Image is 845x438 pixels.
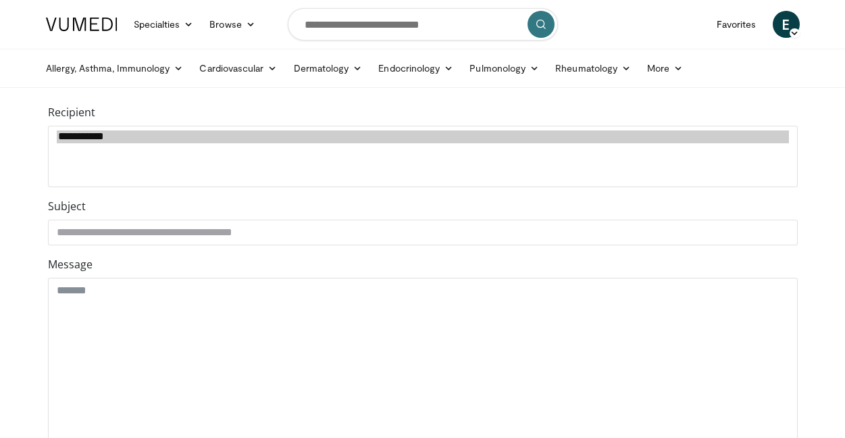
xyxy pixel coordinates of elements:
[126,11,202,38] a: Specialties
[773,11,800,38] a: E
[639,55,691,82] a: More
[461,55,547,82] a: Pulmonology
[48,198,86,214] label: Subject
[286,55,371,82] a: Dermatology
[48,104,95,120] label: Recipient
[48,256,93,272] label: Message
[709,11,765,38] a: Favorites
[370,55,461,82] a: Endocrinology
[46,18,118,31] img: VuMedi Logo
[547,55,639,82] a: Rheumatology
[201,11,263,38] a: Browse
[288,8,558,41] input: Search topics, interventions
[191,55,285,82] a: Cardiovascular
[38,55,192,82] a: Allergy, Asthma, Immunology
